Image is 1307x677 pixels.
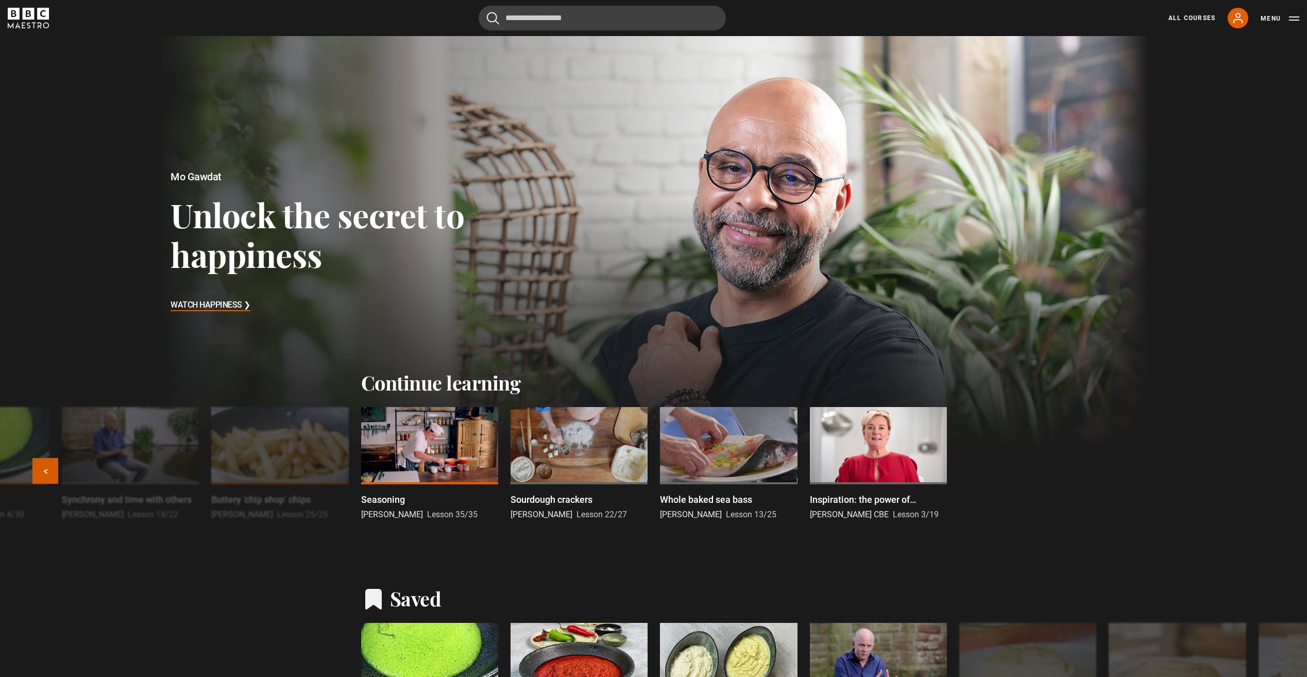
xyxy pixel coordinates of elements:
[361,510,423,519] span: [PERSON_NAME]
[810,407,947,521] a: Inspiration: the power of storytelling [PERSON_NAME] CBE Lesson 3/19
[1261,13,1299,24] button: Toggle navigation
[171,195,555,275] h3: Unlock the secret to happiness
[511,510,572,519] span: [PERSON_NAME]
[810,493,947,506] p: Inspiration: the power of storytelling
[62,407,199,521] a: Synchrony and time with others [PERSON_NAME] Lesson 18/22
[171,298,250,313] h3: Watch Happiness ❯
[128,510,178,519] span: Lesson 18/22
[8,8,49,28] svg: BBC Maestro
[361,371,946,395] h2: Continue learning
[211,510,273,519] span: [PERSON_NAME]
[893,510,939,519] span: Lesson 3/19
[427,510,478,519] span: Lesson 35/35
[487,12,499,25] button: Submit the search query
[361,407,498,521] a: Seasoning [PERSON_NAME] Lesson 35/35
[171,171,555,183] h2: Mo Gawdat
[159,36,1148,448] a: Mo Gawdat Unlock the secret to happiness Watch Happiness ❯
[390,587,442,611] h2: Saved
[660,510,722,519] span: [PERSON_NAME]
[810,510,889,519] span: [PERSON_NAME] CBE
[211,407,348,521] a: Buttery ‘chip shop’ chips [PERSON_NAME] Lesson 25/25
[660,407,797,521] a: Whole baked sea bass [PERSON_NAME] Lesson 13/25
[62,510,124,519] span: [PERSON_NAME]
[479,6,726,30] input: Search
[361,493,405,506] p: Seasoning
[511,493,592,506] p: Sourdough crackers
[576,510,627,519] span: Lesson 22/27
[511,407,648,521] a: Sourdough crackers [PERSON_NAME] Lesson 22/27
[62,493,192,506] p: Synchrony and time with others
[660,493,752,506] p: Whole baked sea bass
[1168,13,1215,23] a: All Courses
[211,493,311,506] p: Buttery ‘chip shop’ chips
[277,510,328,519] span: Lesson 25/25
[726,510,776,519] span: Lesson 13/25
